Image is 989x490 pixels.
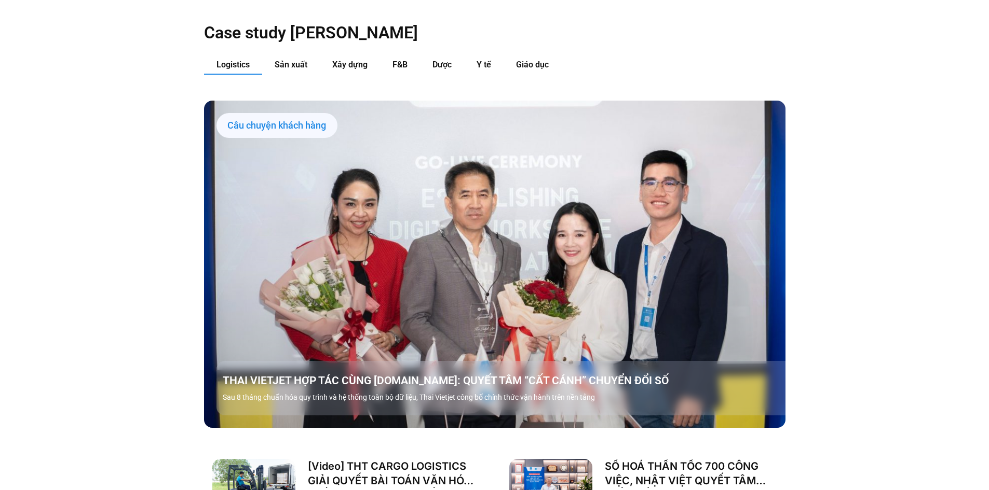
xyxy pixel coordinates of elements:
[477,60,491,69] span: Y tế
[216,113,337,138] div: Câu chuyện khách hàng
[216,60,250,69] span: Logistics
[516,60,549,69] span: Giáo dục
[392,60,408,69] span: F&B
[308,459,480,488] a: [Video] THT CARGO LOGISTICS GIẢI QUYẾT BÀI TOÁN VĂN HÓA NHẰM TĂNG TRƯỞNG BỀN VỮNG CÙNG BASE
[432,60,452,69] span: Dược
[223,392,792,403] p: Sau 8 tháng chuẩn hóa quy trình và hệ thống toàn bộ dữ liệu, Thai Vietjet công bố chính thức vận ...
[204,22,785,43] h2: Case study [PERSON_NAME]
[223,373,792,388] a: THAI VIETJET HỢP TÁC CÙNG [DOMAIN_NAME]: QUYẾT TÂM “CẤT CÁNH” CHUYỂN ĐỔI SỐ
[605,459,777,488] a: SỐ HOÁ THẦN TỐC 700 CÔNG VIỆC, NHẬT VIỆT QUYẾT TÂM “GẮN KẾT TÀU – BỜ”
[332,60,368,69] span: Xây dựng
[275,60,307,69] span: Sản xuất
